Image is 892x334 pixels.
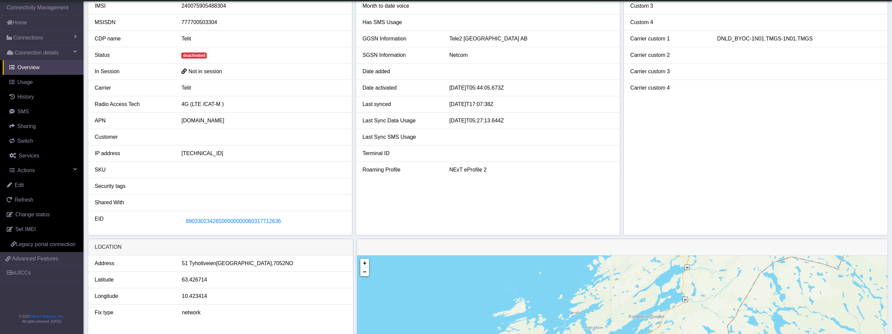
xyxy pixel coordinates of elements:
div: Terminal ID [358,149,444,157]
span: NO [285,259,293,267]
span: Switch [17,138,33,144]
div: Carrier custom 2 [626,51,712,59]
a: Services [3,148,83,163]
button: 89033023426500000000060317712636 [181,215,285,228]
span: 7052 [273,259,285,267]
div: Carrier custom 3 [626,68,712,76]
div: GGSN Information [358,35,444,43]
span: Services [19,153,39,158]
div: Last Sync Data Usage [358,117,444,125]
div: Latitude [90,276,177,284]
div: NExT eProfile 2 [444,166,618,174]
div: Has SMS Usage [358,18,444,26]
div: In Session [90,68,177,76]
div: 4G (LTE /CAT-M ) [176,100,350,108]
a: Overview [3,60,83,75]
a: Sharing [3,119,83,134]
div: Carrier custom 4 [626,84,712,92]
div: Status [90,51,177,59]
span: 51 Tyholtveien [182,259,216,267]
div: [DATE]T05:27:13.644Z [444,117,618,125]
div: Date added [358,68,444,76]
div: LOCATION [88,239,353,255]
div: Shared With [90,199,177,207]
div: SGSN Information [358,51,444,59]
span: [GEOGRAPHIC_DATA], [216,259,273,267]
a: History [3,90,83,104]
span: Overview [17,65,40,70]
div: APN [90,117,177,125]
span: 89033023426500000000060317712636 [186,218,281,224]
div: Longitude [90,292,177,300]
div: Roaming Profile [358,166,444,174]
a: Zoom out [360,267,369,276]
div: 63.426714 [177,276,351,284]
span: Connection details [15,49,59,57]
div: IP address [90,149,177,157]
span: Actions [17,168,35,173]
span: Sharing [17,123,36,129]
div: SKU [90,166,177,174]
div: Address [90,259,177,267]
div: Custom 4 [626,18,712,26]
div: Carrier [90,84,177,92]
span: Connections [13,34,43,42]
div: Security tags [90,182,177,190]
div: Carrier custom 1 [626,35,712,43]
div: Last Sync SMS Usage [358,133,444,141]
div: MSISDN [90,18,177,26]
a: Switch [3,134,83,148]
div: Telit [176,35,350,43]
div: EID [90,215,177,228]
span: deactivated [181,52,207,59]
span: Legacy portal connection [16,241,75,247]
div: Custom 3 [626,2,712,10]
span: Set IMEI [15,226,36,232]
a: Actions [3,163,83,178]
div: 777700503304 [176,18,350,26]
span: Advanced Features [12,255,58,263]
a: Usage [3,75,83,90]
div: Fix type [90,309,177,317]
div: Date activated [358,84,444,92]
div: [DATE]T17:07:38Z [444,100,618,108]
div: network [177,309,351,317]
div: Last synced [358,100,444,108]
div: 240075905488304 [176,2,350,10]
div: [DATE]T05:44:05.673Z [444,84,618,92]
div: [DOMAIN_NAME] [176,117,350,125]
span: SMS [17,109,29,114]
span: History [17,94,34,100]
div: [TECHNICAL_ID] [176,149,350,157]
div: CDP name [90,35,177,43]
div: DNLD_BYOC-1N01.TMGS-1N01.TMGS [712,35,886,43]
a: Telit IoT Solutions, Inc. [30,315,63,318]
div: Customer [90,133,177,141]
div: Radio Access Tech [90,100,177,108]
div: Month to date voice [358,2,444,10]
div: Telit [176,84,350,92]
div: Tele2 [GEOGRAPHIC_DATA] AB [444,35,618,43]
span: Not in session [188,69,222,74]
div: Netcom [444,51,618,59]
span: Usage [17,79,33,85]
div: 10.423414 [177,292,351,300]
span: Refresh [15,197,33,203]
span: Change status [15,212,50,217]
span: Edit [15,182,24,188]
a: SMS [3,104,83,119]
div: IMSI [90,2,177,10]
a: Zoom in [360,259,369,267]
